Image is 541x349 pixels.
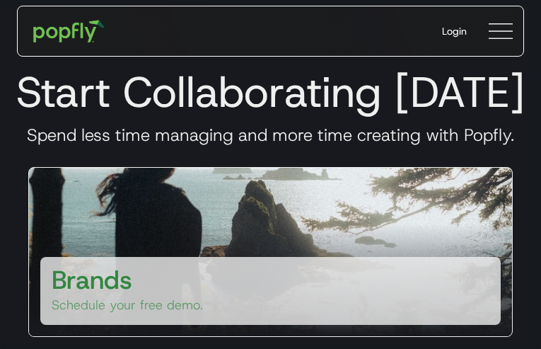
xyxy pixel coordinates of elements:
h3: Spend less time managing and more time creating with Popfly. [11,125,530,146]
h3: Brands [52,263,132,297]
h1: Start Collaborating [DATE] [11,67,530,118]
p: Schedule your free demo. [52,297,203,314]
a: home [23,10,115,52]
a: Login [431,13,478,50]
div: Login [442,24,467,38]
